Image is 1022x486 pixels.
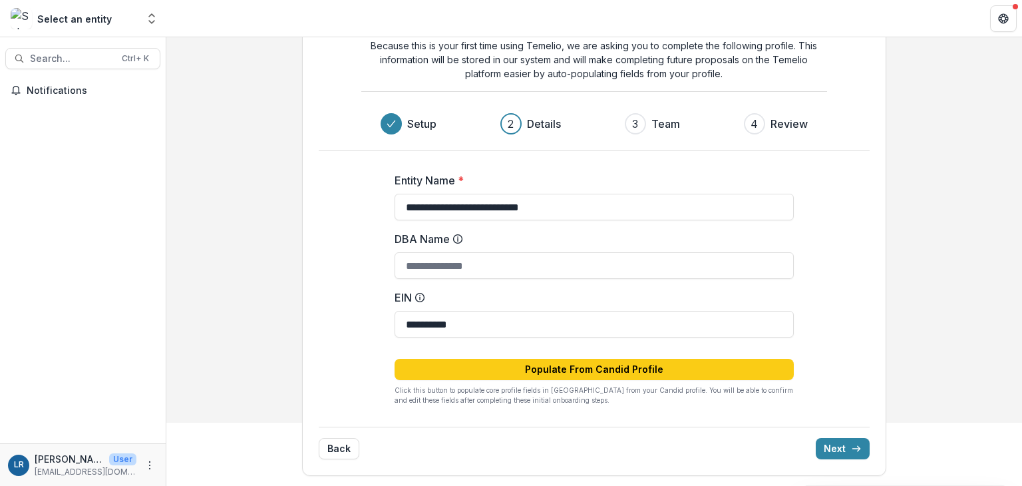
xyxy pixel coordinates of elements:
p: User [109,453,136,465]
button: Back [319,438,359,459]
button: Open entity switcher [142,5,161,32]
h3: Review [770,116,808,132]
button: Next [816,438,870,459]
div: 2 [508,116,514,132]
div: 4 [751,116,758,132]
button: Populate From Candid Profile [395,359,794,380]
img: Select an entity [11,8,32,29]
label: DBA Name [395,231,786,247]
p: Click this button to populate core profile fields in [GEOGRAPHIC_DATA] from your Candid profile. ... [395,385,794,405]
div: Select an entity [37,12,112,26]
div: Lindsay Rodriguez [14,461,24,469]
h3: Team [651,116,680,132]
p: [PERSON_NAME] [35,452,104,466]
p: Because this is your first time using Temelio, we are asking you to complete the following profil... [361,39,827,81]
span: Search... [30,53,114,65]
div: Progress [381,113,808,134]
label: EIN [395,290,786,306]
span: Notifications [27,85,155,97]
button: Search... [5,48,160,69]
h3: Setup [407,116,436,132]
div: Ctrl + K [119,51,152,66]
button: Get Help [990,5,1017,32]
h3: Details [527,116,561,132]
button: Notifications [5,80,160,101]
div: 3 [632,116,638,132]
button: More [142,457,158,473]
p: [EMAIL_ADDRESS][DOMAIN_NAME] [35,466,136,478]
label: Entity Name [395,172,786,188]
